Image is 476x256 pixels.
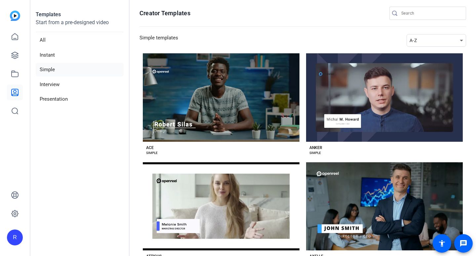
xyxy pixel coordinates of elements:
mat-icon: accessibility [438,239,446,247]
p: Start from a pre-designed video [36,19,124,32]
img: blue-gradient.svg [10,11,20,21]
li: Instant [36,48,124,62]
li: Simple [36,63,124,77]
div: ANKER [309,145,322,150]
button: Template image [306,162,463,251]
h3: Simple templates [139,34,178,47]
div: ACE [146,145,154,150]
li: Presentation [36,92,124,106]
div: SIMPLE [309,150,321,156]
button: Template image [143,162,299,251]
mat-icon: message [459,239,467,247]
span: A-Z [410,38,417,43]
button: Template image [306,53,463,142]
li: Interview [36,78,124,91]
input: Search [401,9,461,17]
div: R [7,230,23,245]
li: All [36,33,124,47]
button: Template image [143,53,299,142]
div: SIMPLE [146,150,158,156]
h1: Creator Templates [139,9,190,17]
strong: Templates [36,11,61,18]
